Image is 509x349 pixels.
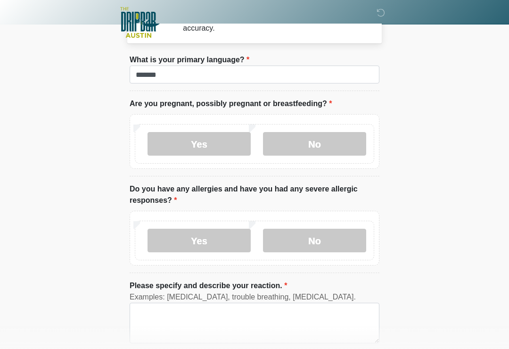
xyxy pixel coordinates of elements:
img: The DRIPBaR - Austin The Domain Logo [120,7,156,38]
div: Examples: [MEDICAL_DATA], trouble breathing, [MEDICAL_DATA]. [130,291,379,303]
label: Yes [148,132,251,156]
label: What is your primary language? [130,54,249,66]
label: Are you pregnant, possibly pregnant or breastfeeding? [130,98,332,109]
label: Do you have any allergies and have you had any severe allergic responses? [130,183,379,206]
label: No [263,132,366,156]
label: Yes [148,229,251,252]
label: Please specify and describe your reaction. [130,280,287,291]
label: No [263,229,366,252]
